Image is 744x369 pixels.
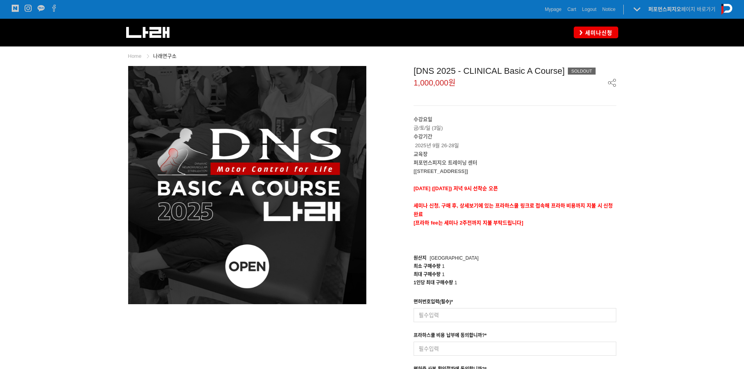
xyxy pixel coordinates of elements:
div: 면허번호입력(필수) [414,298,453,308]
span: 최소 구매수량 [414,264,441,269]
a: 나래연구소 [153,53,177,59]
span: [GEOGRAPHIC_DATA] [430,255,478,261]
a: 퍼포먼스피지오페이지 바로가기 [648,6,715,12]
div: [DNS 2025 - CLINICAL Basic A Course] [414,66,616,76]
span: 1 [442,272,445,277]
span: [프라하 fee는 세미나 2주전까지 지불 부탁드립니다] [414,220,523,226]
span: 최대 구매수량 [414,272,441,277]
strong: 퍼포먼스피지오 트레이닝 센터 [414,160,477,166]
span: 1인당 최대 구매수량 [414,280,453,285]
a: Cart [567,5,576,13]
a: 세미나신청 [574,27,618,38]
a: Notice [602,5,616,13]
strong: [[STREET_ADDRESS]] [414,168,468,174]
strong: 퍼포먼스피지오 [648,6,681,12]
a: Mypage [545,5,562,13]
input: 필수입력 [414,342,616,356]
span: 원산지 [414,255,426,261]
a: Logout [582,5,596,13]
strong: 교육장 [414,151,428,157]
span: 1 [442,264,445,269]
strong: 수강기간 [414,134,432,139]
strong: 세미나 신청, 구매 후, 상세보기에 있는 프라하스쿨 링크로 접속해 프라하 비용까지 지불 시 신청완료 [414,203,613,217]
p: 2025년 9월 26-28일 [414,132,616,150]
span: 세미나신청 [583,29,612,37]
a: Home [128,53,142,59]
span: 1,000,000원 [414,79,455,87]
strong: 수강요일 [414,116,432,122]
input: 필수입력 [414,308,616,322]
span: 1 [455,280,457,285]
div: 프라하스쿨 비용 납부에 동의합니까? [414,332,487,342]
div: SOLDOUT [568,68,596,75]
span: [DATE] ([DATE]) 저녁 9시 선착순 오픈 [414,185,498,191]
p: 금/토/일 (3일) [414,115,616,132]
